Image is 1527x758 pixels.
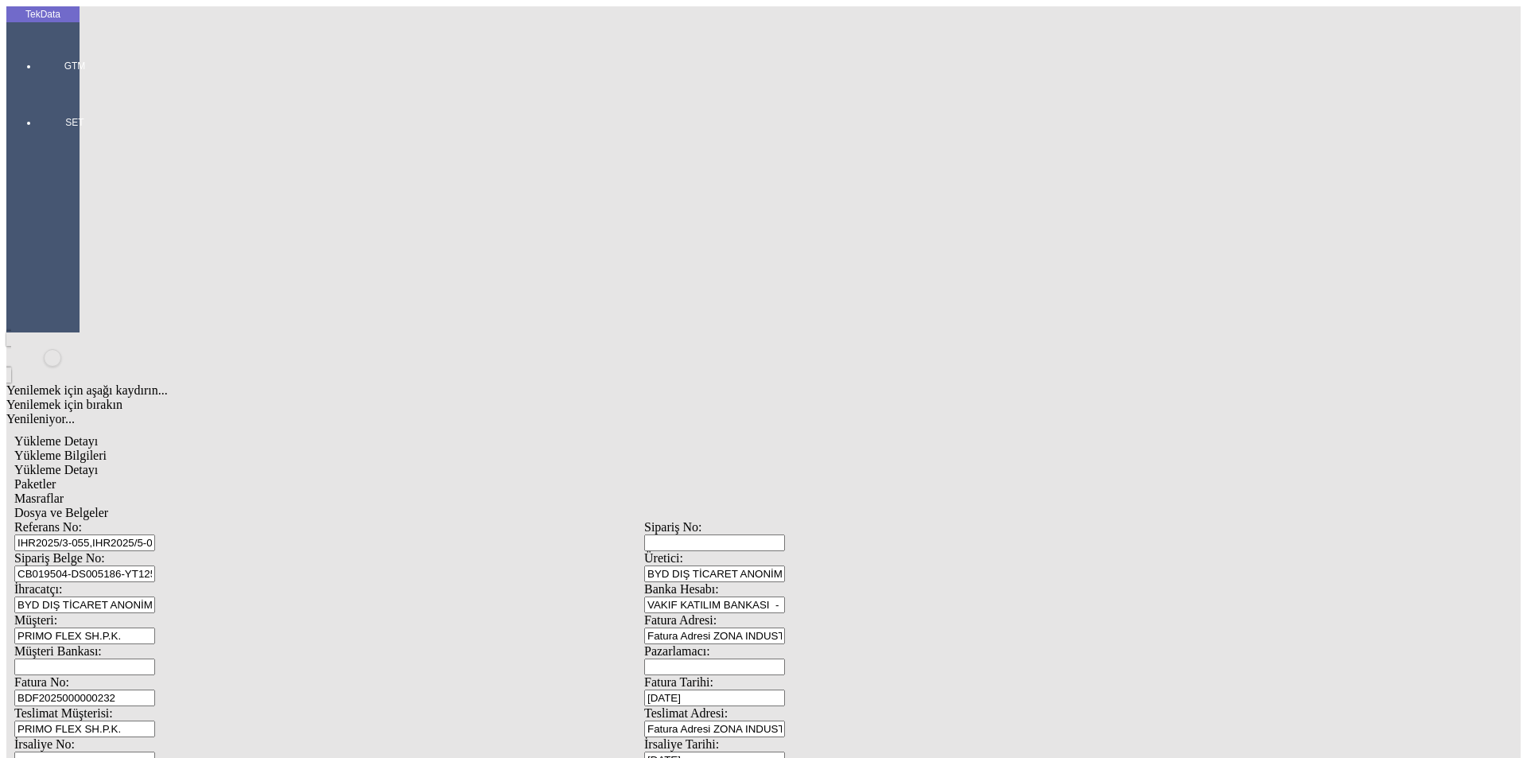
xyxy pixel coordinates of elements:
[14,434,98,448] span: Yükleme Detayı
[14,737,75,751] span: İrsaliye No:
[14,463,98,476] span: Yükleme Detayı
[644,551,683,565] span: Üretici:
[6,398,1282,412] div: Yenilemek için bırakın
[644,706,728,720] span: Teslimat Adresi:
[14,675,69,689] span: Fatura No:
[14,582,62,596] span: İhracatçı:
[644,582,719,596] span: Banka Hesabı:
[6,412,1282,426] div: Yenileniyor...
[14,477,56,491] span: Paketler
[14,520,82,534] span: Referans No:
[14,492,64,505] span: Masraflar
[14,706,113,720] span: Teslimat Müşterisi:
[14,449,107,462] span: Yükleme Bilgileri
[644,737,719,751] span: İrsaliye Tarihi:
[14,644,102,658] span: Müşteri Bankası:
[644,520,701,534] span: Sipariş No:
[51,60,99,72] span: GTM
[14,506,108,519] span: Dosya ve Belgeler
[51,116,99,129] span: SET
[6,383,1282,398] div: Yenilemek için aşağı kaydırın...
[14,613,57,627] span: Müşteri:
[6,8,80,21] div: TekData
[644,675,713,689] span: Fatura Tarihi:
[644,613,717,627] span: Fatura Adresi:
[644,644,710,658] span: Pazarlamacı:
[14,551,105,565] span: Sipariş Belge No:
